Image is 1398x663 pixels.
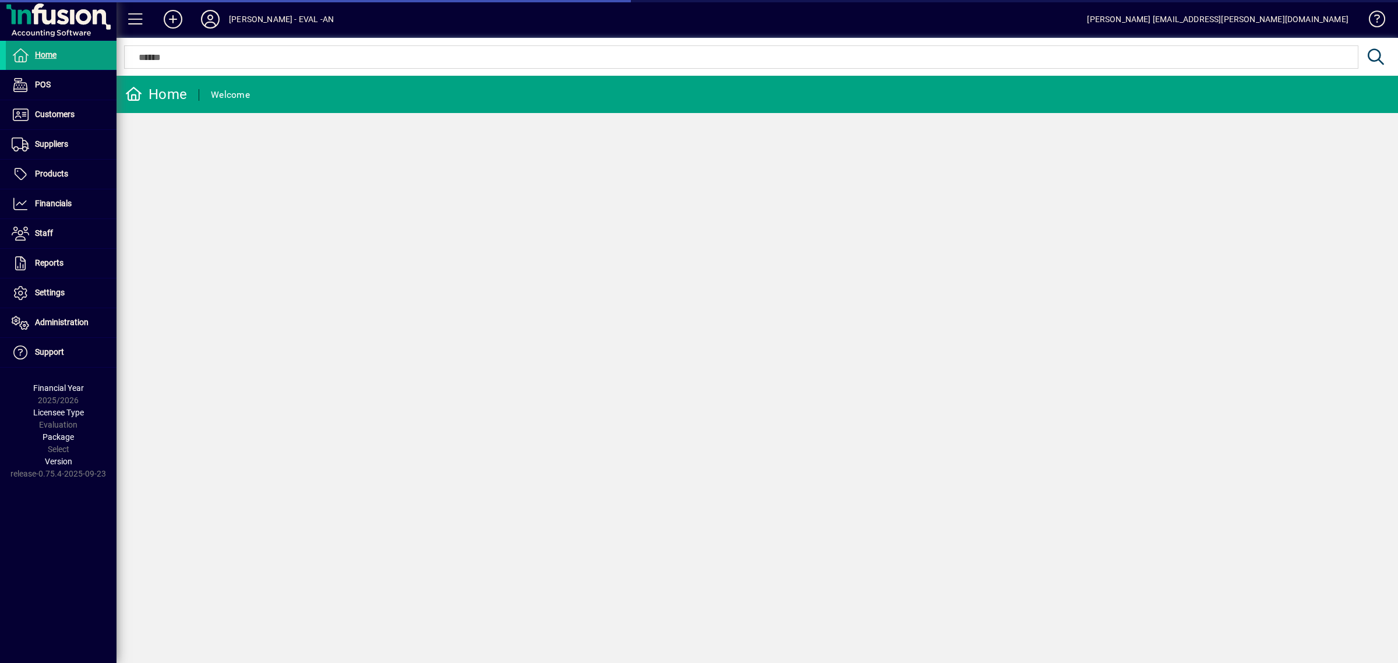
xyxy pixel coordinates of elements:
[35,139,68,149] span: Suppliers
[45,457,72,466] span: Version
[6,338,116,367] a: Support
[35,288,65,297] span: Settings
[6,249,116,278] a: Reports
[211,86,250,104] div: Welcome
[6,308,116,337] a: Administration
[6,70,116,100] a: POS
[33,408,84,417] span: Licensee Type
[1360,2,1383,40] a: Knowledge Base
[35,80,51,89] span: POS
[35,110,75,119] span: Customers
[6,278,116,308] a: Settings
[35,199,72,208] span: Financials
[229,10,334,29] div: [PERSON_NAME] - EVAL -AN
[33,383,84,393] span: Financial Year
[35,258,63,267] span: Reports
[35,169,68,178] span: Products
[35,50,57,59] span: Home
[6,100,116,129] a: Customers
[43,432,74,442] span: Package
[6,160,116,189] a: Products
[125,85,187,104] div: Home
[35,318,89,327] span: Administration
[35,347,64,357] span: Support
[154,9,192,30] button: Add
[6,189,116,218] a: Financials
[6,219,116,248] a: Staff
[192,9,229,30] button: Profile
[35,228,53,238] span: Staff
[1087,10,1348,29] div: [PERSON_NAME] [EMAIL_ADDRESS][PERSON_NAME][DOMAIN_NAME]
[6,130,116,159] a: Suppliers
